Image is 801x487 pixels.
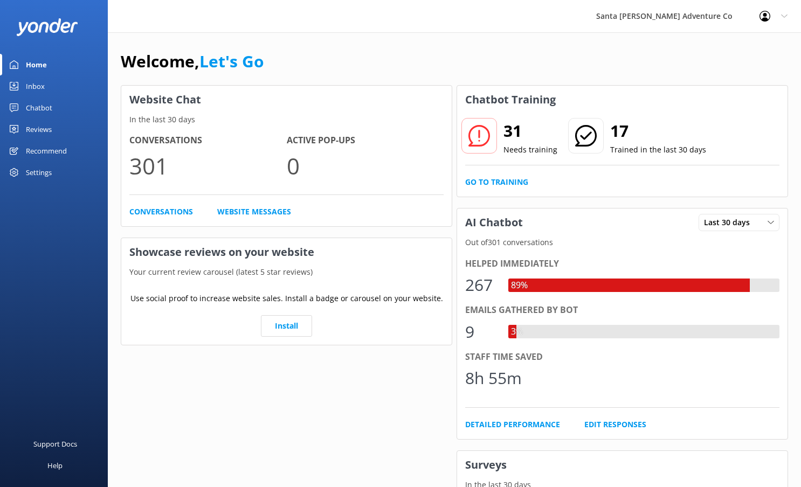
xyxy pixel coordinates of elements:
h1: Welcome, [121,48,264,74]
a: Conversations [129,206,193,218]
div: Chatbot [26,97,52,119]
a: Install [261,315,312,337]
p: 301 [129,148,287,184]
h3: Website Chat [121,86,452,114]
h2: 17 [610,118,706,144]
a: Edit Responses [584,419,646,430]
h3: AI Chatbot [457,208,531,236]
p: Your current review carousel (latest 5 star reviews) [121,266,452,278]
div: Help [47,455,63,476]
div: Recommend [26,140,67,162]
h3: Surveys [457,451,788,479]
div: 267 [465,272,498,298]
div: 89% [508,279,530,293]
a: Detailed Performance [465,419,560,430]
div: 3% [508,325,526,339]
img: yonder-white-logo.png [16,18,78,36]
h4: Active Pop-ups [287,134,444,148]
div: Support Docs [33,433,77,455]
h2: 31 [503,118,557,144]
h3: Chatbot Training [457,86,564,114]
a: Let's Go [199,50,264,72]
p: In the last 30 days [121,114,452,126]
p: Use social proof to increase website sales. Install a badge or carousel on your website. [130,293,443,304]
div: Inbox [26,75,45,97]
div: Helped immediately [465,257,779,271]
a: Go to Training [465,176,528,188]
div: Emails gathered by bot [465,303,779,317]
div: 8h 55m [465,365,522,391]
p: Out of 301 conversations [457,236,788,248]
p: Trained in the last 30 days [610,144,706,156]
div: Home [26,54,47,75]
span: Last 30 days [704,217,756,228]
h4: Conversations [129,134,287,148]
div: Staff time saved [465,350,779,364]
p: 0 [287,148,444,184]
a: Website Messages [217,206,291,218]
div: Settings [26,162,52,183]
p: Needs training [503,144,557,156]
div: Reviews [26,119,52,140]
h3: Showcase reviews on your website [121,238,452,266]
div: 9 [465,319,498,345]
